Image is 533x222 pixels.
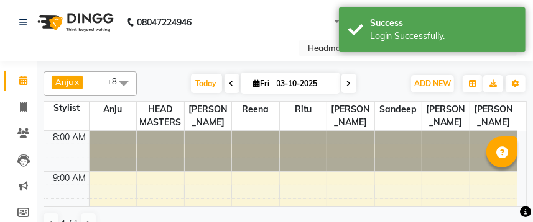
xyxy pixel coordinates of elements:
span: ADD NEW [414,79,451,88]
span: Ritu [280,102,327,117]
div: Stylist [44,102,89,115]
div: 8:00 AM [51,131,89,144]
span: [PERSON_NAME] [185,102,232,130]
span: Fri [251,79,273,88]
input: 2025-10-03 [273,74,335,93]
img: logo [32,5,117,40]
span: [PERSON_NAME] [422,102,470,130]
span: Reena [232,102,279,117]
span: Today [191,74,222,93]
span: Sandeep [375,102,422,117]
a: x [73,77,79,87]
b: 08047224946 [137,5,192,40]
span: [PERSON_NAME] [327,102,374,130]
span: Anju [90,102,137,117]
span: [PERSON_NAME] [470,102,517,130]
button: ADD NEW [411,75,454,92]
span: HEAD MASTERS [137,102,184,130]
div: Login Successfully. [370,30,516,43]
span: +8 [107,76,126,86]
div: Success [370,17,516,30]
span: Anju [55,77,73,87]
div: 9:00 AM [51,172,89,185]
